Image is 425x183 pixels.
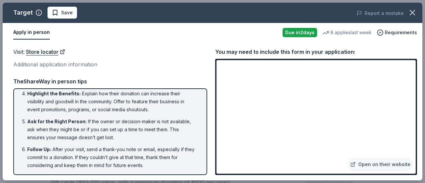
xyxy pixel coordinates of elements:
[348,158,413,171] a: Open on their website
[61,9,73,17] span: Save
[13,7,33,18] div: Target
[13,26,50,40] button: Apply in person
[215,47,417,56] div: You may need to include this form in your application:
[357,9,404,17] button: Report a mistake
[27,90,197,114] li: Explain how their donation can increase their visibility and goodwill in the community. Offer to ...
[377,29,417,37] button: Requirements
[13,60,207,69] div: Additional application information
[27,146,51,152] span: Follow Up :
[47,7,77,19] button: Save
[322,29,372,37] div: 8 applies last week
[13,77,207,86] div: TheShareWay in person tips
[27,119,87,124] span: Ask for the Right Person :
[13,47,207,56] div: Visit :
[385,29,417,37] span: Requirements
[27,91,81,96] span: Highlight the Benefits :
[27,118,197,141] li: If the owner or decision-maker is not available, ask when they might be or if you can set up a ti...
[27,145,197,169] li: After your visit, send a thank-you note or email, especially if they commit to a donation. If the...
[283,28,317,37] div: Due in 2 days
[26,47,65,56] a: Store locator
